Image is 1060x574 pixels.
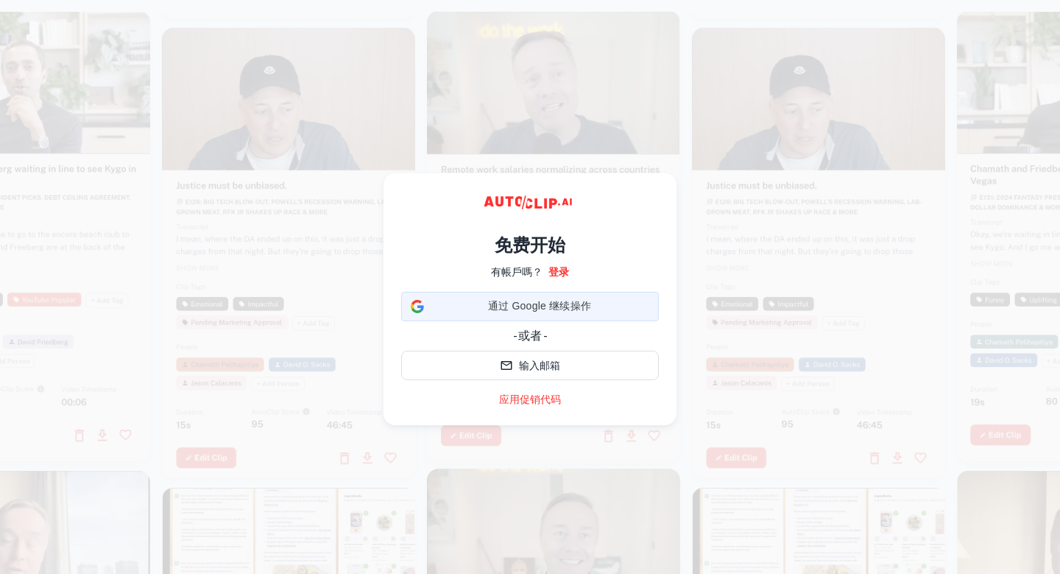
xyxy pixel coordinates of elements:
[548,266,569,278] font: 登录
[401,292,659,321] div: 通过 Google 继续操作
[495,234,565,255] font: 免费开始
[513,329,548,343] font: - 或者 -
[548,264,569,280] a: 登录
[401,351,659,380] button: 输入邮箱
[519,360,560,371] font: 输入邮箱
[488,300,591,312] font: 通过 Google 继续操作
[491,266,543,278] font: 有帳戶嗎？
[499,393,561,405] font: 应用促销代码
